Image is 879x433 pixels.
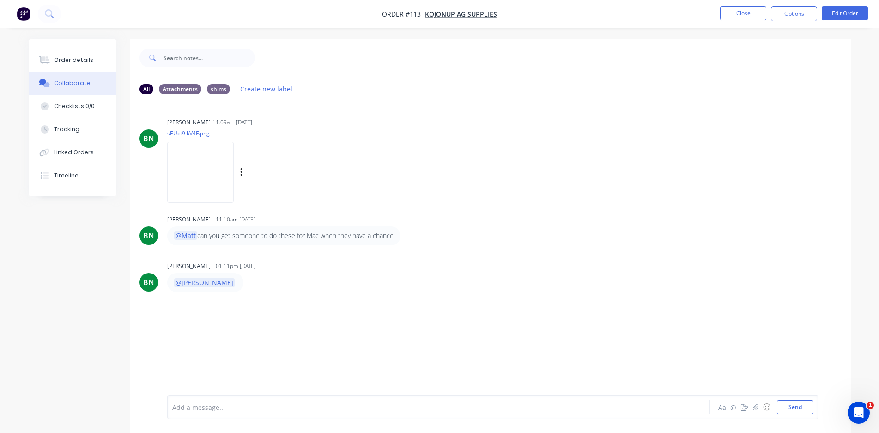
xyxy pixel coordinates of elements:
div: [PERSON_NAME] [167,215,211,224]
button: Edit Order [822,6,868,20]
a: KOJONUP AG SUPPLIES [425,10,497,18]
div: Linked Orders [54,148,94,157]
button: Tracking [29,118,116,141]
div: shims [207,84,230,94]
button: ☺ [761,402,772,413]
div: 11:09am [DATE] [212,118,252,127]
span: Order #113 - [382,10,425,18]
input: Search notes... [164,49,255,67]
button: Collaborate [29,72,116,95]
button: Order details [29,49,116,72]
button: Send [777,400,813,414]
button: Create new label [236,83,297,95]
div: Order details [54,56,93,64]
div: BN [143,277,154,288]
div: [PERSON_NAME] [167,262,211,270]
div: Collaborate [54,79,91,87]
div: Checklists 0/0 [54,102,95,110]
img: Factory [17,7,30,21]
button: Aa [717,402,728,413]
button: Linked Orders [29,141,116,164]
button: Close [720,6,766,20]
div: BN [143,230,154,241]
button: Options [771,6,817,21]
div: [PERSON_NAME] [167,118,211,127]
p: sEUct9ikV4F.png [167,129,337,137]
span: @[PERSON_NAME] [174,278,235,287]
span: 1 [867,402,874,409]
div: Timeline [54,171,79,180]
p: can you get someone to do these for Mac when they have a chance [174,231,394,240]
div: - 11:10am [DATE] [212,215,255,224]
div: Tracking [54,125,79,134]
span: @Matt [174,231,197,240]
button: Timeline [29,164,116,187]
button: @ [728,402,739,413]
div: BN [143,133,154,144]
div: Attachments [159,84,201,94]
button: Checklists 0/0 [29,95,116,118]
iframe: Intercom live chat [848,402,870,424]
div: All [139,84,153,94]
div: - 01:11pm [DATE] [212,262,256,270]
